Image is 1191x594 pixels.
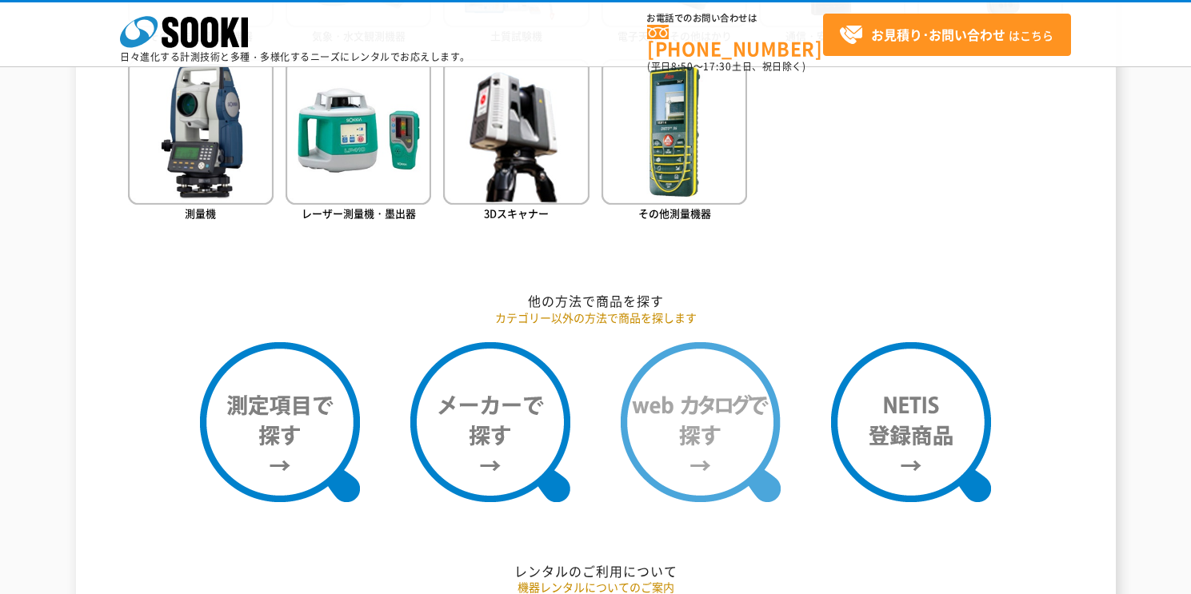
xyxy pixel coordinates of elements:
[128,293,1064,309] h2: 他の方法で商品を探す
[703,59,732,74] span: 17:30
[128,59,274,205] img: 測量機
[647,25,823,58] a: [PHONE_NUMBER]
[286,59,431,225] a: レーザー測量機・墨出器
[839,23,1053,47] span: はこちら
[638,205,711,221] span: その他測量機器
[120,52,470,62] p: 日々進化する計測技術と多種・多様化するニーズにレンタルでお応えします。
[621,342,781,502] img: webカタログで探す
[601,59,747,205] img: その他測量機器
[484,205,549,221] span: 3Dスキャナー
[871,25,1005,44] strong: お見積り･お問い合わせ
[128,563,1064,580] h2: レンタルのご利用について
[128,59,274,225] a: 測量機
[302,205,416,221] span: レーザー測量機・墨出器
[647,59,805,74] span: (平日 ～ 土日、祝日除く)
[200,342,360,502] img: 測定項目で探す
[823,14,1071,56] a: お見積り･お問い合わせはこちら
[647,14,823,23] span: お電話でのお問い合わせは
[410,342,570,502] img: メーカーで探す
[831,342,991,502] img: NETIS登録商品
[443,59,589,225] a: 3Dスキャナー
[128,309,1064,326] p: カテゴリー以外の方法で商品を探します
[671,59,693,74] span: 8:50
[443,59,589,205] img: 3Dスキャナー
[185,205,216,221] span: 測量機
[286,59,431,205] img: レーザー測量機・墨出器
[601,59,747,225] a: その他測量機器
